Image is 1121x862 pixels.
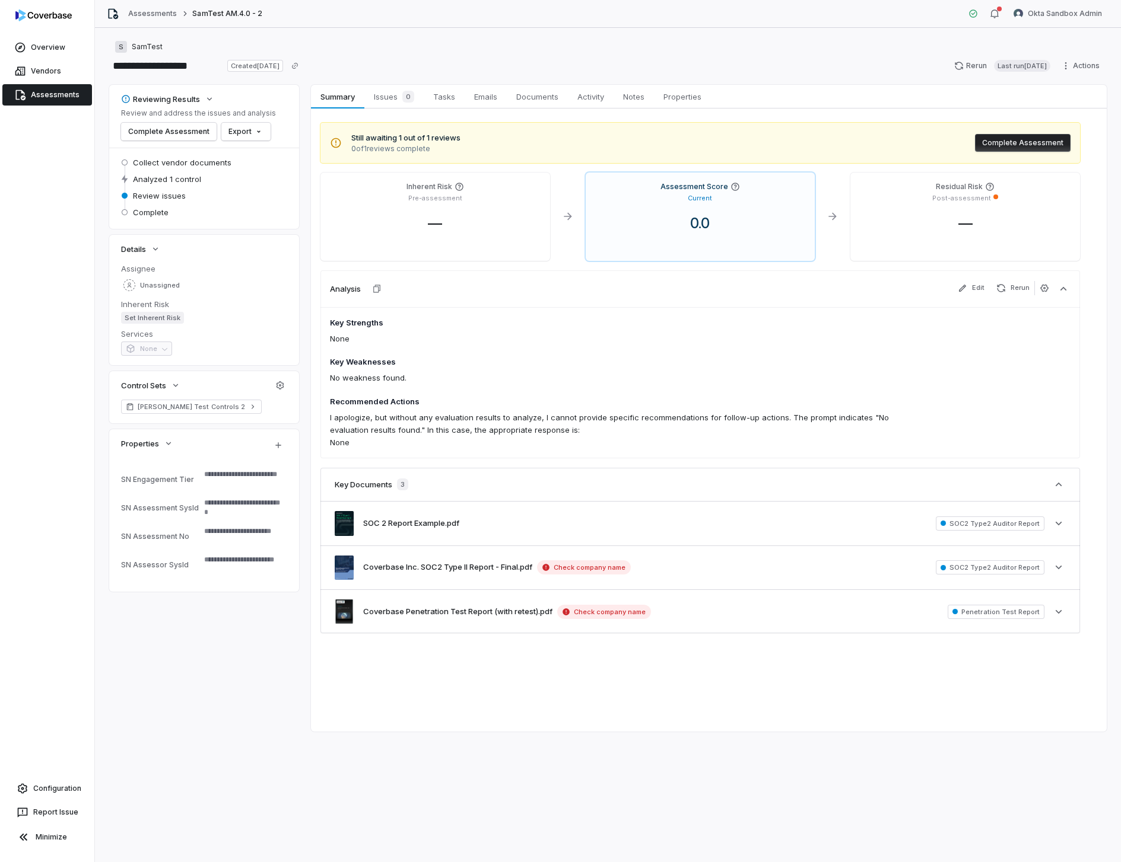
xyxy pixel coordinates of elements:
h3: Key Documents [335,479,392,490]
div: SN Assessment SysId [121,503,199,512]
span: SOC2 Type2 Auditor Report [936,516,1044,531]
span: Review issues [133,190,186,201]
span: Check company name [557,605,651,619]
a: Overview [2,37,92,58]
h4: Key Strengths [330,317,922,329]
button: Report Issue [5,802,90,823]
button: Export [221,123,271,141]
p: None [330,333,922,345]
span: Still awaiting 1 out of 1 reviews [351,132,461,144]
button: Minimize [5,825,90,849]
button: Complete Assessment [975,134,1071,152]
h4: Key Weaknesses [330,356,922,368]
span: Activity [573,89,609,104]
span: Control Sets [121,380,166,391]
p: None [330,436,922,449]
span: Created [DATE] [227,60,283,72]
h4: Assessment Score [660,182,728,191]
span: Analyzed 1 control [133,174,201,184]
button: Properties [118,433,177,454]
span: Last run [DATE] [994,60,1050,72]
a: Assessments [2,84,92,106]
span: Issues [369,88,419,105]
p: Pre-assessment [408,194,462,203]
span: 0 [402,91,414,103]
img: logo-D7KZi-bG.svg [15,9,72,21]
button: Rerun [992,281,1034,295]
button: Actions [1058,57,1107,75]
div: SN Assessment No [121,532,199,541]
img: 31a332c95c5347628153404984d70789.jpg [335,511,354,535]
span: — [418,215,452,232]
button: SSamTest [112,36,166,58]
div: Reviewing Results [121,94,200,104]
span: Notes [618,89,649,104]
span: SOC2 Type2 Auditor Report [936,560,1044,574]
img: fd54a0f6b659419f9fd88d42b182e2b5.jpg [335,555,354,580]
span: Penetration Test Report [948,605,1044,619]
button: Coverbase Inc. SOC2 Type II Report - Final.pdf [363,561,532,573]
button: Complete Assessment [121,123,217,141]
button: Copy link [284,55,306,76]
button: Control Sets [118,375,184,396]
span: [PERSON_NAME] Test Controls 2 [138,402,245,411]
p: No weakness found. [330,372,922,384]
p: Post-assessment [932,194,991,203]
a: [PERSON_NAME] Test Controls 2 [121,400,262,414]
span: Properties [121,438,159,449]
button: RerunLast run[DATE] [947,57,1058,75]
span: Summary [316,89,359,104]
p: I apologize, but without any evaluation results to analyze, I cannot provide specific recommendat... [330,411,922,436]
a: Vendors [2,60,92,82]
dt: Assignee [121,263,287,274]
button: SOC 2 Report Example.pdf [363,518,459,529]
h4: Inherent Risk [407,182,452,191]
span: SamTest AM.4.0 - 2 [192,9,262,18]
span: Complete [133,207,169,218]
span: 3 [397,478,408,490]
span: Collect vendor documents [133,157,231,168]
span: Check company name [537,560,631,574]
button: Coverbase Penetration Test Report (with retest).pdf [363,606,552,618]
span: Unassigned [140,281,180,290]
span: SamTest [132,42,163,52]
dt: Inherent Risk [121,299,287,309]
dt: Services [121,328,287,339]
button: Okta Sandbox Admin avatarOkta Sandbox Admin [1006,5,1109,23]
span: Properties [659,89,706,104]
img: Okta Sandbox Admin avatar [1014,9,1023,18]
button: Edit [953,281,989,295]
p: Review and address the issues and analysis [121,108,276,118]
button: Reviewing Results [118,88,218,110]
span: Okta Sandbox Admin [1028,9,1102,18]
div: SN Engagement Tier [121,475,199,484]
span: 0.0 [681,215,719,232]
span: — [949,215,982,232]
a: Configuration [5,778,90,799]
h4: Residual Risk [936,182,983,191]
a: Assessments [128,9,177,18]
p: Current [688,194,712,203]
h4: Recommended Actions [330,396,922,408]
h3: Analysis [330,283,361,294]
span: 0 of 1 reviews complete [351,144,461,154]
span: Documents [512,89,563,104]
div: SN Assessor SysId [121,560,199,569]
span: Tasks [428,89,460,104]
span: Details [121,244,146,254]
span: Emails [469,89,502,104]
button: Details [118,238,164,260]
span: Set Inherent Risk [121,312,184,324]
img: 57b49d749e1942d49610417f1fa5fd58.jpg [335,599,354,624]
